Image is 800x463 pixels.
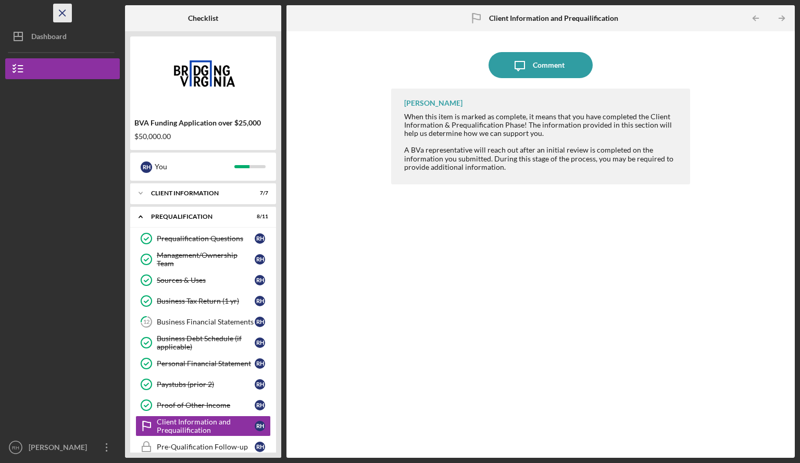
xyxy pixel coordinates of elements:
[157,251,255,268] div: Management/Ownership Team
[255,296,265,306] div: R H
[157,318,255,326] div: Business Financial Statements
[255,442,265,452] div: R H
[135,249,271,270] a: Management/Ownership TeamRH
[151,190,242,196] div: Client Information
[249,214,268,220] div: 8 / 11
[157,380,255,389] div: Paystubs (prior 2)
[141,161,152,173] div: R H
[404,112,680,137] div: When this item is marked as complete, it means that you have completed the Client Information & P...
[12,445,19,451] text: RH
[255,358,265,369] div: R H
[404,99,463,107] div: [PERSON_NAME]
[135,353,271,374] a: Personal Financial StatementRH
[255,254,265,265] div: R H
[157,418,255,434] div: Client Information and Prequailification
[151,214,242,220] div: Prequalification
[135,270,271,291] a: Sources & UsesRH
[135,395,271,416] a: Proof of Other IncomeRH
[157,234,255,243] div: Prequalification Questions
[5,437,120,458] button: RH[PERSON_NAME]
[157,276,255,284] div: Sources & Uses
[489,14,618,22] b: Client Information and Prequailification
[130,42,276,104] img: Product logo
[249,190,268,196] div: 7 / 7
[155,158,234,176] div: You
[157,359,255,368] div: Personal Financial Statement
[135,436,271,457] a: Pre-Qualification Follow-upRH
[255,337,265,348] div: R H
[135,311,271,332] a: 12Business Financial StatementsRH
[134,132,272,141] div: $50,000.00
[157,297,255,305] div: Business Tax Return (1 yr)
[404,146,680,171] div: A BVa representative will reach out after an initial review is completed on the information you s...
[135,416,271,436] a: Client Information and PrequailificationRH
[255,400,265,410] div: R H
[255,317,265,327] div: R H
[157,401,255,409] div: Proof of Other Income
[489,52,593,78] button: Comment
[255,275,265,285] div: R H
[188,14,218,22] b: Checklist
[255,379,265,390] div: R H
[533,52,565,78] div: Comment
[134,119,272,127] div: BVA Funding Application over $25,000
[31,26,67,49] div: Dashboard
[135,228,271,249] a: Prequalification QuestionsRH
[135,374,271,395] a: Paystubs (prior 2)RH
[135,291,271,311] a: Business Tax Return (1 yr)RH
[255,233,265,244] div: R H
[157,443,255,451] div: Pre-Qualification Follow-up
[135,332,271,353] a: Business Debt Schedule (if applicable)RH
[5,26,120,47] button: Dashboard
[255,421,265,431] div: R H
[26,437,94,460] div: [PERSON_NAME]
[157,334,255,351] div: Business Debt Schedule (if applicable)
[143,319,149,326] tspan: 12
